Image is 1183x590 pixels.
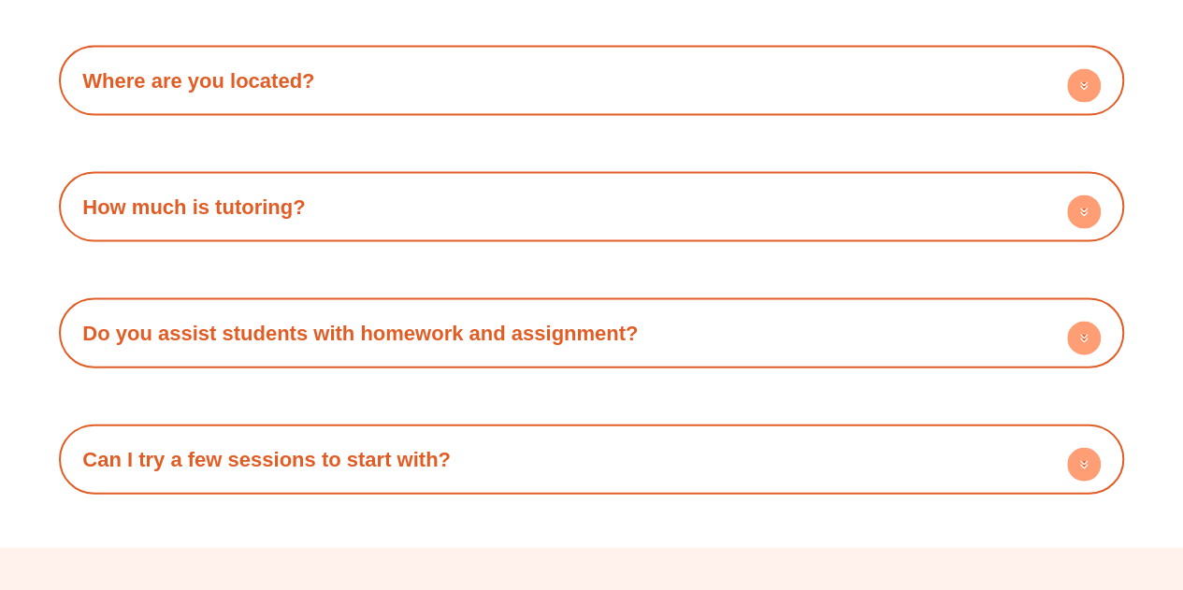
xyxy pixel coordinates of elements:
div: 聊天小工具 [872,379,1183,590]
a: Do you assist students with homework and assignment? [82,322,638,345]
h4: Where are you located? [68,55,1115,107]
a: Can I try a few sessions to start with? [82,448,451,471]
h4: Can I try a few sessions to start with? [68,434,1115,485]
iframe: Chat Widget [872,379,1183,590]
div: How much is tutoring? [68,181,1115,233]
h4: Do you assist students with homework and assignment? [68,308,1115,359]
a: How much is tutoring? [82,195,305,219]
a: Where are you located? [82,69,314,93]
